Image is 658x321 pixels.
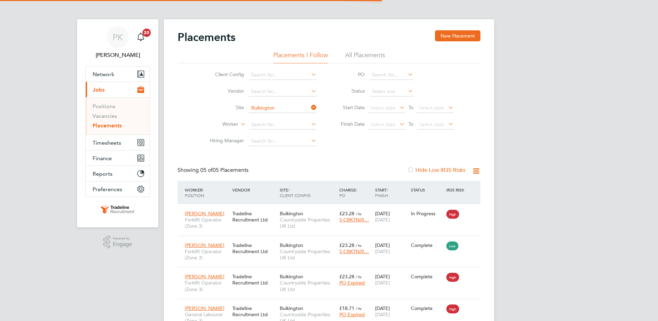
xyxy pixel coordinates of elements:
span: Forklift Operator (Zone 3) [185,280,229,292]
span: Countryside Properties UK Ltd [280,217,336,229]
span: [PERSON_NAME] [185,273,224,280]
div: Charge [338,184,373,201]
span: [DATE] [375,311,390,318]
div: Tradeline Recruitment Ltd [231,302,278,321]
button: Network [86,66,150,82]
div: Start [373,184,409,201]
span: [DATE] [375,280,390,286]
span: / Position [185,187,204,198]
span: / Client Config [280,187,310,198]
label: Client Config [204,71,244,77]
span: High [446,210,459,219]
div: Showing [178,167,250,174]
label: Hiring Manager [204,137,244,144]
input: Search for... [249,103,317,113]
a: Placements [93,122,122,129]
div: Tradeline Recruitment Ltd [231,207,278,226]
label: Hide Low IR35 Risks [407,167,465,174]
button: Preferences [86,182,150,197]
span: Bulkington [280,305,303,311]
button: Jobs [86,82,150,97]
span: Network [93,71,114,77]
span: / Finish [375,187,388,198]
span: Powered by [113,236,132,241]
button: Finance [86,151,150,166]
a: Vacancies [93,113,117,119]
span: Countryside Properties UK Ltd [280,280,336,292]
span: £23.28 [339,242,354,248]
a: Powered byEngage [103,236,132,249]
span: [DATE] [375,248,390,255]
span: Jobs [93,86,105,93]
span: / hr [356,243,362,248]
span: PO Expired [339,280,365,286]
a: Go to home page [85,204,150,215]
span: Engage [113,241,132,247]
div: [DATE] [373,302,409,321]
span: To [406,103,415,112]
span: [PERSON_NAME] [185,242,224,248]
div: [DATE] [373,270,409,289]
div: Vendor [231,184,278,196]
span: Timesheets [93,139,121,146]
span: Select date [371,121,395,127]
span: Bulkington [280,273,303,280]
span: To [406,120,415,128]
span: [PERSON_NAME] [185,305,224,311]
div: Jobs [86,97,150,135]
label: Status [334,88,365,94]
button: Reports [86,166,150,181]
span: Bulkington [280,210,303,217]
label: Vendor [204,88,244,94]
span: High [446,273,459,282]
span: Select date [419,105,444,111]
span: PO Expired [339,311,365,318]
label: Finish Date [334,121,365,127]
span: 05 of [200,167,213,174]
input: Search for... [249,70,317,80]
h2: Placements [178,30,235,44]
div: Tradeline Recruitment Ltd [231,270,278,289]
input: Search for... [249,120,317,130]
span: PK [113,33,123,42]
button: New Placement [435,30,480,41]
li: All Placements [345,51,385,63]
img: tradelinerecruitment-logo-retina.png [100,204,136,215]
span: Select date [419,121,444,127]
span: High [446,304,459,313]
span: / hr [356,274,362,279]
div: Status [409,184,445,196]
span: 05 Placements [200,167,248,174]
span: Patrick Knight [85,51,150,59]
div: [DATE] [373,239,409,258]
div: [DATE] [373,207,409,226]
a: 20 [134,26,148,48]
span: S-CBKTN/0… [339,248,369,255]
li: Placements I Follow [273,51,328,63]
input: Select one [370,87,413,96]
span: / hr [356,306,362,311]
span: 20 [142,29,151,37]
div: Complete [411,273,443,280]
div: Complete [411,242,443,248]
span: Low [446,241,458,250]
span: Preferences [93,186,122,193]
span: Select date [371,105,395,111]
div: Tradeline Recruitment Ltd [231,239,278,258]
span: Countryside Properties UK Ltd [280,248,336,261]
span: £18.71 [339,305,354,311]
span: Finance [93,155,112,162]
span: £23.28 [339,210,354,217]
div: Worker [183,184,231,201]
span: Reports [93,170,113,177]
label: Worker [199,121,238,128]
a: Positions [93,103,115,110]
span: Forklift Operator (Zone 3) [185,217,229,229]
span: Forklift Operator (Zone 3) [185,248,229,261]
input: Search for... [249,87,317,96]
span: [PERSON_NAME] [185,210,224,217]
div: Site [278,184,338,201]
div: IR35 Risk [445,184,468,196]
a: [PERSON_NAME]Forklift Operator (Zone 3)Tradeline Recruitment LtdBulkingtonCountryside Properties ... [183,270,480,276]
span: / hr [356,211,362,216]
